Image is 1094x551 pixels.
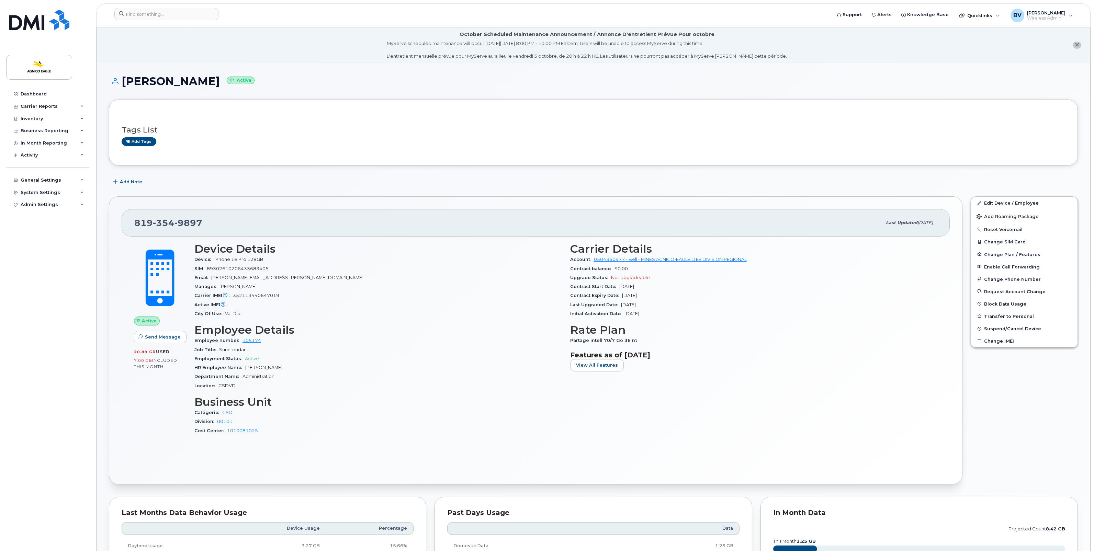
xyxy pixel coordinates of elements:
span: Administration [243,374,274,379]
span: 352113440647019 [233,293,279,298]
span: Account [570,257,594,262]
span: iPhone 16 Pro 128GB [214,257,263,262]
span: Catégorie [194,410,222,415]
span: [DATE] [917,220,933,225]
h3: Rate Plan [570,324,938,336]
span: Last updated [886,220,917,225]
button: View All Features [570,359,624,371]
span: Partage intell 70/7 Go 36 m [570,338,641,343]
span: $0.00 [614,266,628,271]
th: Percentage [326,522,414,535]
h3: Tags List [122,126,1065,134]
a: 00101 [217,419,233,424]
tspan: 1.25 GB [797,539,816,544]
span: [DATE] [624,311,639,316]
button: Send Message [134,331,187,343]
span: 354 [153,218,174,228]
span: [DATE] [622,293,637,298]
span: Device [194,257,214,262]
span: Val D'or [225,311,242,316]
span: Employment Status [194,356,245,361]
th: Device Usage [229,522,326,535]
a: Edit Device / Employee [971,197,1078,209]
span: [DATE] [621,302,636,307]
button: Request Account Change [971,285,1078,298]
span: Last Upgraded Date [570,302,621,307]
span: Division [194,419,217,424]
span: Suspend/Cancel Device [984,326,1041,331]
span: Active [245,356,259,361]
button: Change SIM Card [971,236,1078,248]
h3: Employee Details [194,324,562,336]
span: View All Features [576,362,618,368]
div: Last Months Data Behavior Usage [122,509,414,516]
span: HR Employee Name [194,365,245,370]
h1: [PERSON_NAME] [109,75,1078,87]
span: Active [142,318,157,324]
button: close notification [1073,42,1081,49]
span: 20.89 GB [134,349,156,354]
span: Surintendant [219,347,248,352]
text: this month [773,539,816,544]
span: Department Name [194,374,243,379]
a: CSD [222,410,233,415]
button: Block Data Usage [971,298,1078,310]
span: — [231,302,235,307]
text: projected count [1008,526,1065,531]
span: Employee number [194,338,243,343]
span: Enable Call Forwarding [984,264,1040,269]
span: Job Title [194,347,219,352]
th: Data [611,522,739,535]
span: Cost Center [194,428,227,433]
button: Change Plan / Features [971,248,1078,261]
h3: Business Unit [194,396,562,408]
span: [DATE] [619,284,634,289]
div: In Month Data [773,509,1065,516]
span: 819 [134,218,202,228]
h3: Device Details [194,243,562,255]
span: Location [194,383,218,388]
button: Transfer to Personal [971,310,1078,322]
a: 0504350977 - Bell - MINES AGNICO-EAGLE LTEE DIVISION REGIONAL [594,257,747,262]
span: Manager [194,284,219,289]
span: included this month [134,358,177,369]
span: Change Plan / Features [984,252,1040,257]
button: Add Note [109,176,148,188]
div: Past Days Usage [447,509,739,516]
span: [PERSON_NAME][EMAIL_ADDRESS][PERSON_NAME][DOMAIN_NAME] [211,275,363,280]
button: Change IMEI [971,335,1078,347]
span: Contract Start Date [570,284,619,289]
span: CSDVD [218,383,236,388]
a: 1010081025 [227,428,258,433]
span: 7.00 GB [134,358,152,363]
h3: Carrier Details [570,243,938,255]
tspan: 8.42 GB [1046,526,1065,531]
span: City Of Use [194,311,225,316]
button: Suspend/Cancel Device [971,322,1078,335]
h3: Features as of [DATE] [570,351,938,359]
span: Send Message [145,334,181,340]
span: Contract Expiry Date [570,293,622,298]
span: Active IMEI [194,302,231,307]
span: [PERSON_NAME] [219,284,257,289]
button: Change Phone Number [971,273,1078,285]
span: Contract balance [570,266,614,271]
span: 89302610206433683405 [207,266,269,271]
span: used [156,349,170,354]
span: Email [194,275,211,280]
span: Not Upgradeable [611,275,650,280]
a: Add tags [122,137,156,146]
button: Reset Voicemail [971,223,1078,236]
a: 105174 [243,338,261,343]
span: SIM [194,266,207,271]
button: Enable Call Forwarding [971,261,1078,273]
div: MyServe scheduled maintenance will occur [DATE][DATE] 8:00 PM - 10:00 PM Eastern. Users will be u... [387,40,787,59]
span: Add Roaming Package [977,214,1039,220]
div: October Scheduled Maintenance Announcement / Annonce D'entretient Prévue Pour octobre [460,31,714,38]
span: [PERSON_NAME] [245,365,282,370]
span: 9897 [174,218,202,228]
small: Active [227,77,255,84]
button: Add Roaming Package [971,209,1078,223]
span: Carrier IMEI [194,293,233,298]
span: Add Note [120,179,142,185]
